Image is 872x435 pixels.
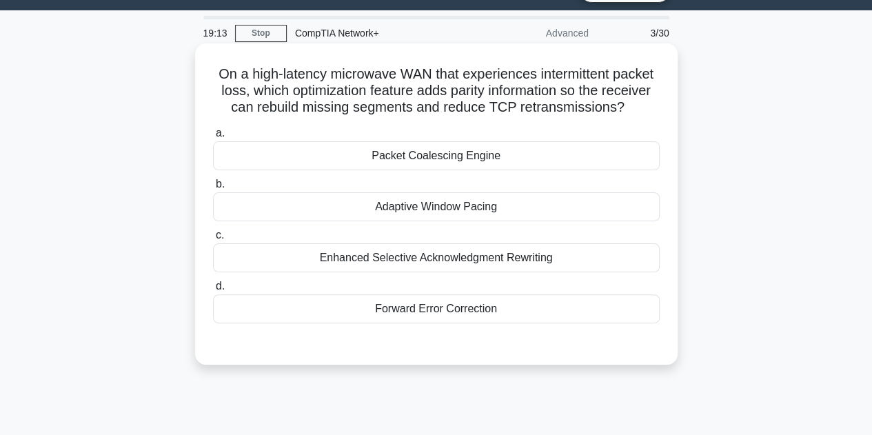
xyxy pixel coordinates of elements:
div: Advanced [476,19,597,47]
div: Forward Error Correction [213,294,660,323]
div: Adaptive Window Pacing [213,192,660,221]
span: a. [216,127,225,139]
div: 19:13 [195,19,235,47]
div: Enhanced Selective Acknowledgment Rewriting [213,243,660,272]
div: CompTIA Network+ [287,19,476,47]
span: d. [216,280,225,292]
a: Stop [235,25,287,42]
span: b. [216,178,225,190]
h5: On a high-latency microwave WAN that experiences intermittent packet loss, which optimization fea... [212,65,661,117]
span: c. [216,229,224,241]
div: Packet Coalescing Engine [213,141,660,170]
div: 3/30 [597,19,678,47]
